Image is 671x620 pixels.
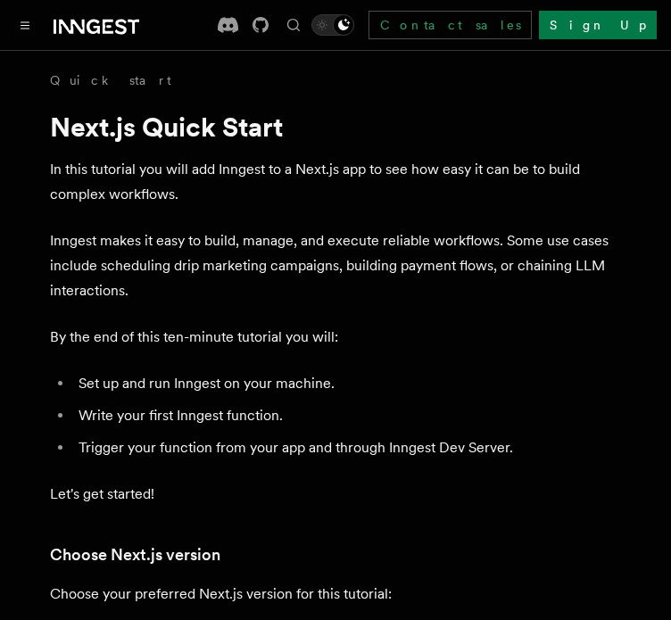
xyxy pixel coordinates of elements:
[50,111,621,143] h1: Next.js Quick Start
[73,435,621,460] li: Trigger your function from your app and through Inngest Dev Server.
[311,14,354,36] button: Toggle dark mode
[50,325,621,350] p: By the end of this ten-minute tutorial you will:
[50,482,621,507] p: Let's get started!
[283,14,304,36] button: Find something...
[50,582,621,607] p: Choose your preferred Next.js version for this tutorial:
[50,71,171,89] a: Quick start
[539,11,657,39] a: Sign Up
[14,14,36,36] button: Toggle navigation
[50,157,621,207] p: In this tutorial you will add Inngest to a Next.js app to see how easy it can be to build complex...
[50,228,621,303] p: Inngest makes it easy to build, manage, and execute reliable workflows. Some use cases include sc...
[73,403,621,428] li: Write your first Inngest function.
[50,542,220,567] a: Choose Next.js version
[369,11,532,39] a: Contact sales
[73,371,621,396] li: Set up and run Inngest on your machine.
